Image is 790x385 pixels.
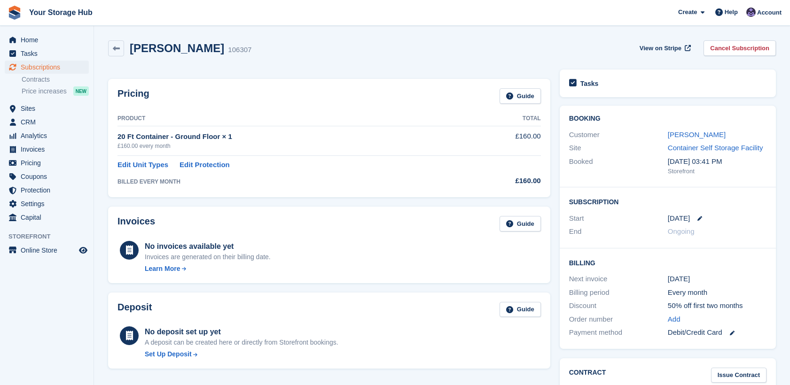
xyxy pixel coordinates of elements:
a: menu [5,61,89,74]
span: Invoices [21,143,77,156]
span: Storefront [8,232,94,241]
a: menu [5,184,89,197]
a: menu [5,115,89,129]
h2: Pricing [117,88,149,104]
div: 20 Ft Container - Ground Floor × 1 [117,131,464,142]
a: menu [5,102,89,115]
div: Learn More [145,264,180,274]
h2: Tasks [580,79,599,88]
div: Invoices are generated on their billing date. [145,252,271,262]
h2: [PERSON_NAME] [130,42,224,54]
span: Create [678,8,697,17]
div: 106307 [228,45,251,55]
a: Add [668,314,680,325]
a: menu [5,170,89,183]
th: Total [464,111,541,126]
div: Start [569,213,668,224]
h2: Booking [569,115,767,123]
div: Debit/Credit Card [668,327,767,338]
a: Preview store [78,245,89,256]
div: [DATE] 03:41 PM [668,156,767,167]
a: Guide [500,216,541,231]
a: menu [5,244,89,257]
div: Next invoice [569,274,668,285]
span: Protection [21,184,77,197]
a: Edit Protection [180,160,230,170]
span: Tasks [21,47,77,60]
a: Edit Unit Types [117,160,168,170]
div: [DATE] [668,274,767,285]
div: NEW [73,86,89,96]
h2: Contract [569,368,606,383]
a: Container Self Storage Facility [668,144,763,152]
span: Subscriptions [21,61,77,74]
div: Payment method [569,327,668,338]
div: Order number [569,314,668,325]
img: Liam Beddard [746,8,756,17]
a: menu [5,143,89,156]
h2: Invoices [117,216,155,231]
span: Price increases [22,87,67,96]
span: Pricing [21,156,77,169]
div: BILLED EVERY MONTH [117,177,464,186]
span: View on Stripe [640,44,681,53]
h2: Billing [569,258,767,267]
span: Ongoing [668,227,695,235]
a: Cancel Subscription [704,40,776,56]
div: Booked [569,156,668,176]
span: Help [725,8,738,17]
a: menu [5,33,89,46]
div: No invoices available yet [145,241,271,252]
div: Storefront [668,167,767,176]
a: menu [5,129,89,142]
a: menu [5,197,89,210]
div: £160.00 every month [117,142,464,150]
p: A deposit can be created here or directly from Storefront bookings. [145,338,338,347]
a: Learn More [145,264,271,274]
span: Account [757,8,782,17]
div: £160.00 [464,176,541,186]
a: Set Up Deposit [145,349,338,359]
div: Customer [569,130,668,140]
a: Guide [500,302,541,317]
span: CRM [21,115,77,129]
div: 50% off first two months [668,300,767,311]
span: Online Store [21,244,77,257]
a: [PERSON_NAME] [668,131,726,139]
span: Sites [21,102,77,115]
div: No deposit set up yet [145,326,338,338]
span: Coupons [21,170,77,183]
a: menu [5,47,89,60]
div: Every month [668,287,767,298]
span: Capital [21,211,77,224]
td: £160.00 [464,126,541,155]
a: Your Storage Hub [25,5,96,20]
a: menu [5,211,89,224]
a: Price increases NEW [22,86,89,96]
a: Contracts [22,75,89,84]
div: Billing period [569,287,668,298]
a: View on Stripe [636,40,693,56]
div: Site [569,143,668,154]
a: Guide [500,88,541,104]
a: Issue Contract [711,368,767,383]
h2: Subscription [569,197,767,206]
div: Set Up Deposit [145,349,192,359]
span: Analytics [21,129,77,142]
span: Home [21,33,77,46]
div: Discount [569,300,668,311]
div: End [569,226,668,237]
span: Settings [21,197,77,210]
h2: Deposit [117,302,152,317]
img: stora-icon-8386f47178a22dfd0bd8f6a31ec36ba5ce8667c1dd55bd0f319d3a0aa187defe.svg [8,6,22,20]
a: menu [5,156,89,169]
time: 2025-09-04 00:00:00 UTC [668,213,690,224]
th: Product [117,111,464,126]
